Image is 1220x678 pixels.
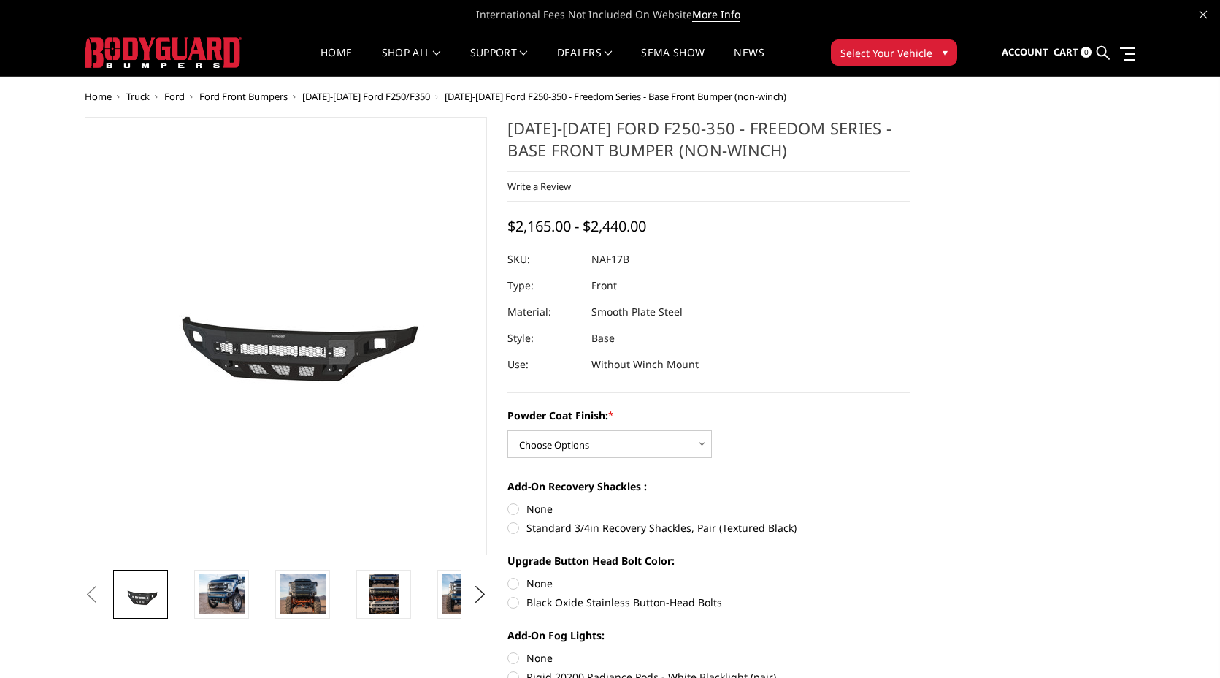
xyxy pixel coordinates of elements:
[1054,33,1092,72] a: Cart 0
[591,246,629,273] dd: NAF17B
[85,117,488,555] a: 2017-2022 Ford F250-350 - Freedom Series - Base Front Bumper (non-winch)
[507,479,910,494] label: Add-On Recovery Shackles :
[369,574,399,614] img: Multiple lighting options
[507,351,580,378] dt: Use:
[507,576,910,591] label: None
[382,47,441,76] a: shop all
[507,299,580,325] dt: Material:
[692,7,740,22] a: More Info
[591,299,683,325] dd: Smooth Plate Steel
[831,39,957,66] button: Select Your Vehicle
[199,574,245,614] img: 2017-2022 Ford F250-350 - Freedom Series - Base Front Bumper (non-winch)
[943,45,948,60] span: ▾
[507,325,580,351] dt: Style:
[507,273,580,299] dt: Type:
[840,45,932,61] span: Select Your Vehicle
[591,351,699,378] dd: Without Winch Mount
[507,553,910,568] label: Upgrade Button Head Bolt Color:
[1002,45,1048,58] span: Account
[1054,45,1078,58] span: Cart
[445,90,786,103] span: [DATE]-[DATE] Ford F250-350 - Freedom Series - Base Front Bumper (non-winch)
[103,249,468,423] img: 2017-2022 Ford F250-350 - Freedom Series - Base Front Bumper (non-winch)
[199,90,288,103] a: Ford Front Bumpers
[507,180,571,193] a: Write a Review
[591,325,615,351] dd: Base
[591,273,617,299] dd: Front
[469,584,491,606] button: Next
[164,90,185,103] a: Ford
[442,574,488,614] img: 2017-2022 Ford F250-350 - Freedom Series - Base Front Bumper (non-winch)
[557,47,613,76] a: Dealers
[126,90,150,103] a: Truck
[321,47,352,76] a: Home
[507,216,646,236] span: $2,165.00 - $2,440.00
[507,520,910,536] label: Standard 3/4in Recovery Shackles, Pair (Textured Black)
[1081,47,1092,58] span: 0
[85,90,112,103] a: Home
[734,47,764,76] a: News
[507,408,910,423] label: Powder Coat Finish:
[507,246,580,273] dt: SKU:
[507,628,910,643] label: Add-On Fog Lights:
[85,37,242,68] img: BODYGUARD BUMPERS
[507,117,910,172] h1: [DATE]-[DATE] Ford F250-350 - Freedom Series - Base Front Bumper (non-winch)
[507,595,910,610] label: Black Oxide Stainless Button-Head Bolts
[507,650,910,666] label: None
[118,574,164,614] img: 2017-2022 Ford F250-350 - Freedom Series - Base Front Bumper (non-winch)
[470,47,528,76] a: Support
[507,501,910,517] label: None
[302,90,430,103] a: [DATE]-[DATE] Ford F250/F350
[1002,33,1048,72] a: Account
[81,584,103,606] button: Previous
[280,574,326,614] img: 2017-2022 Ford F250-350 - Freedom Series - Base Front Bumper (non-winch)
[641,47,705,76] a: SEMA Show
